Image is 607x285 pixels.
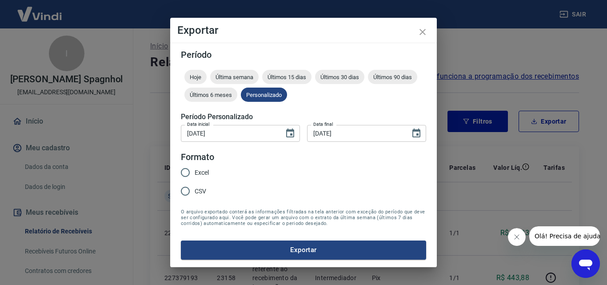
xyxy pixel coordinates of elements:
div: Últimos 6 meses [184,88,237,102]
div: Hoje [184,70,207,84]
span: O arquivo exportado conterá as informações filtradas na tela anterior com exceção do período que ... [181,209,426,226]
div: Últimos 90 dias [368,70,417,84]
button: close [412,21,433,43]
h4: Exportar [177,25,430,36]
span: Últimos 90 dias [368,74,417,80]
iframe: Mensagem da empresa [529,226,600,246]
input: DD/MM/YYYY [307,125,404,141]
span: Última semana [210,74,259,80]
legend: Formato [181,151,214,164]
input: DD/MM/YYYY [181,125,278,141]
span: Olá! Precisa de ajuda? [5,6,75,13]
div: Personalizado [241,88,287,102]
div: Últimos 15 dias [262,70,311,84]
button: Choose date, selected date is 11 de set de 2025 [281,124,299,142]
span: Últimos 15 dias [262,74,311,80]
span: CSV [195,187,206,196]
h5: Período Personalizado [181,112,426,121]
span: Últimos 30 dias [315,74,364,80]
div: Última semana [210,70,259,84]
span: Personalizado [241,92,287,98]
button: Exportar [181,241,426,259]
div: Últimos 30 dias [315,70,364,84]
iframe: Botão para abrir a janela de mensagens [571,249,600,278]
iframe: Fechar mensagem [508,228,526,246]
label: Data inicial [187,121,210,128]
span: Hoje [184,74,207,80]
button: Choose date, selected date is 12 de set de 2025 [407,124,425,142]
label: Data final [313,121,333,128]
span: Últimos 6 meses [184,92,237,98]
h5: Período [181,50,426,59]
span: Excel [195,168,209,177]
